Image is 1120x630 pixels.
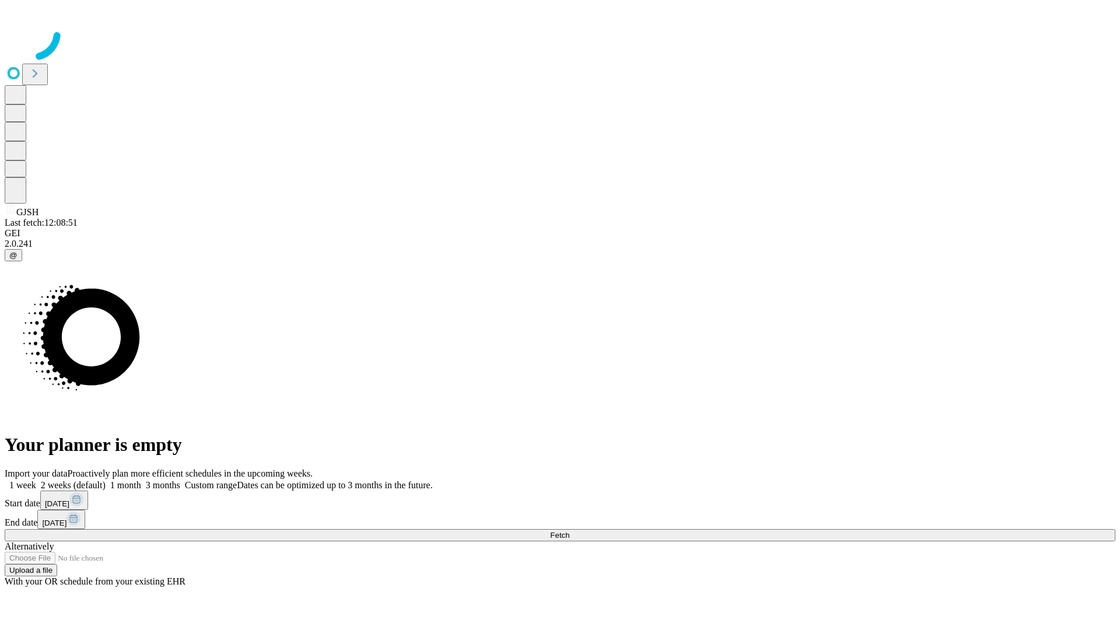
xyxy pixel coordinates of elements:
[45,499,69,508] span: [DATE]
[5,510,1115,529] div: End date
[5,239,1115,249] div: 2.0.241
[9,251,17,260] span: @
[5,491,1115,510] div: Start date
[5,218,78,228] span: Last fetch: 12:08:51
[41,480,106,490] span: 2 weeks (default)
[5,576,185,586] span: With your OR schedule from your existing EHR
[550,531,569,540] span: Fetch
[5,564,57,576] button: Upload a file
[5,541,54,551] span: Alternatively
[42,519,66,527] span: [DATE]
[37,510,85,529] button: [DATE]
[5,468,68,478] span: Import your data
[5,434,1115,456] h1: Your planner is empty
[40,491,88,510] button: [DATE]
[68,468,313,478] span: Proactively plan more efficient schedules in the upcoming weeks.
[5,529,1115,541] button: Fetch
[16,207,38,217] span: GJSH
[237,480,432,490] span: Dates can be optimized up to 3 months in the future.
[185,480,237,490] span: Custom range
[146,480,180,490] span: 3 months
[110,480,141,490] span: 1 month
[5,249,22,261] button: @
[9,480,36,490] span: 1 week
[5,228,1115,239] div: GEI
